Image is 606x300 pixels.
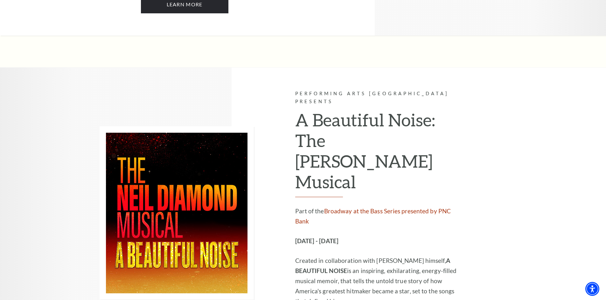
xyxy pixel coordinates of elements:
p: Part of the [295,206,465,226]
div: Accessibility Menu [585,282,599,296]
strong: [DATE] - [DATE] [295,237,339,244]
strong: A BEAUTIFUL NOISE [295,257,450,274]
a: Broadway at the Bass Series presented by PNC Bank [295,207,451,225]
p: Performing Arts [GEOGRAPHIC_DATA] Presents [295,90,465,106]
img: Performing Arts Fort Worth Presents [100,126,254,300]
h2: A Beautiful Noise: The [PERSON_NAME] Musical [295,110,465,197]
